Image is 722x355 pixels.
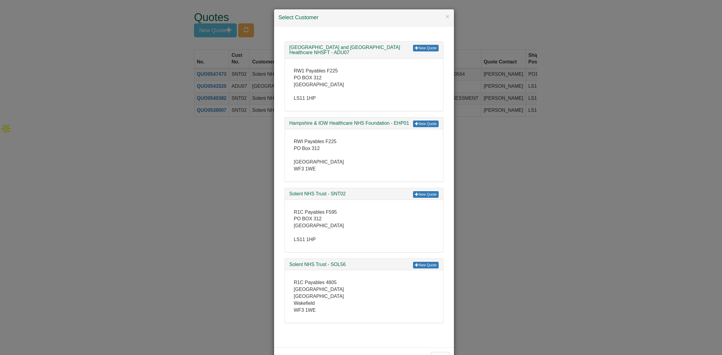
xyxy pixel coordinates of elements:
[413,262,438,268] a: New Quote
[446,13,449,20] button: ×
[294,216,322,221] span: PO BOX 312
[279,14,449,22] h4: Select Customer
[289,121,439,126] h3: Hampshire & IOW Healthcare NHS Foundation - EHP01
[294,68,338,73] span: RW1 Payables F225
[294,166,316,171] span: WF3 1WE
[413,191,438,198] a: New Quote
[413,45,438,51] a: New Quote
[294,210,337,215] span: R1C Payables F595
[294,139,337,144] span: RWI Payables F225
[294,308,316,313] span: WF3 1WE
[294,287,344,292] span: [GEOGRAPHIC_DATA]
[294,96,316,101] span: LS11 1HP
[413,121,438,127] a: New Quote
[289,191,439,197] h3: Solent NHS Trust - SNT02
[294,159,344,164] span: [GEOGRAPHIC_DATA]
[294,237,316,242] span: LS11 1HP
[294,223,344,228] span: [GEOGRAPHIC_DATA]
[294,82,344,87] span: [GEOGRAPHIC_DATA]
[294,301,315,306] span: Wakefield
[294,146,320,151] span: PO Box 312
[294,280,337,285] span: R1C Payables 4805
[294,75,322,80] span: PO BOX 312
[294,294,344,299] span: [GEOGRAPHIC_DATA]
[289,45,439,55] h3: [GEOGRAPHIC_DATA] and [GEOGRAPHIC_DATA] Healthcare NHSFT - ADU07
[289,262,439,267] h3: Solent NHS Trust - SOL56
